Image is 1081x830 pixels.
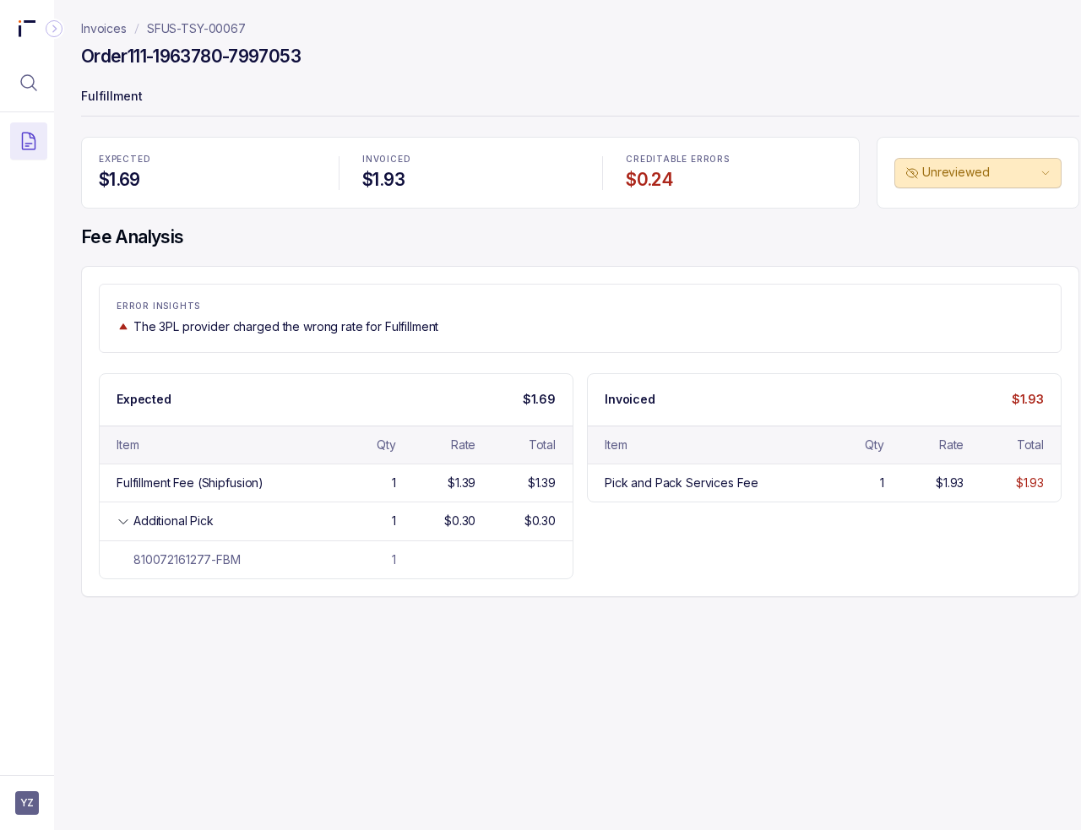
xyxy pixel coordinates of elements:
[117,320,130,333] img: trend image
[626,155,842,165] p: CREDITABLE ERRORS
[605,437,627,453] div: Item
[448,475,475,491] div: $1.39
[362,168,579,192] h4: $1.93
[117,475,263,491] div: Fulfillment Fee (Shipfusion)
[81,20,246,37] nav: breadcrumb
[922,164,1037,181] p: Unreviewed
[1017,437,1044,453] div: Total
[377,437,396,453] div: Qty
[15,791,39,815] button: User initials
[133,513,214,529] div: Additional Pick
[81,81,1079,115] p: Fulfillment
[529,437,556,453] div: Total
[392,475,396,491] div: 1
[81,45,301,68] h4: Order 111-1963780-7997053
[605,475,758,491] div: Pick and Pack Services Fee
[524,513,556,529] div: $0.30
[523,391,556,408] p: $1.69
[10,64,47,101] button: Menu Icon Button MagnifyingGlassIcon
[117,437,139,453] div: Item
[147,20,246,37] a: SFUS-TSY-00067
[362,155,579,165] p: INVOICED
[99,168,315,192] h4: $1.69
[81,20,127,37] a: Invoices
[894,158,1062,188] button: Unreviewed
[10,122,47,160] button: Menu Icon Button DocumentTextIcon
[939,437,964,453] div: Rate
[133,318,438,335] p: The 3PL provider charged the wrong rate for Fulfillment
[117,391,171,408] p: Expected
[626,168,842,192] h4: $0.24
[392,513,396,529] div: 1
[451,437,475,453] div: Rate
[99,155,315,165] p: EXPECTED
[528,475,556,491] div: $1.39
[1016,475,1044,491] div: $1.93
[392,551,396,568] div: 1
[444,513,475,529] div: $0.30
[605,391,655,408] p: Invoiced
[880,475,884,491] div: 1
[1012,391,1044,408] p: $1.93
[865,437,884,453] div: Qty
[117,551,241,568] div: 810072161277-FBM
[81,225,1079,249] h4: Fee Analysis
[117,301,1044,312] p: ERROR INSIGHTS
[936,475,964,491] div: $1.93
[44,19,64,39] div: Collapse Icon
